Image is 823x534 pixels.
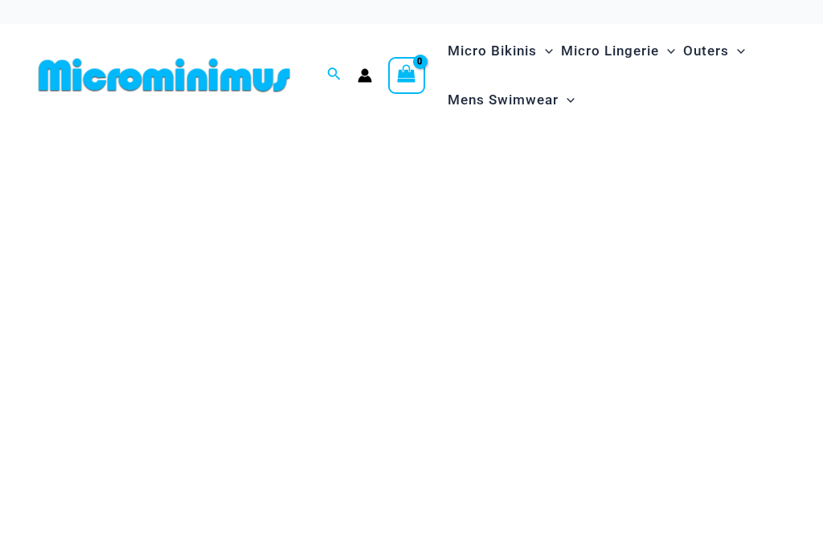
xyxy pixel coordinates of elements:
[358,68,372,83] a: Account icon link
[32,57,297,93] img: MM SHOP LOGO FLAT
[561,31,659,71] span: Micro Lingerie
[659,31,675,71] span: Menu Toggle
[388,57,425,94] a: View Shopping Cart, empty
[683,31,729,71] span: Outers
[327,65,342,85] a: Search icon link
[448,79,559,120] span: Mens Swimwear
[559,79,575,120] span: Menu Toggle
[729,31,745,71] span: Menu Toggle
[448,31,537,71] span: Micro Bikinis
[444,75,579,124] a: Mens SwimwearMenu ToggleMenu Toggle
[441,24,791,127] nav: Site Navigation
[537,31,553,71] span: Menu Toggle
[444,26,557,75] a: Micro BikinisMenu ToggleMenu Toggle
[679,26,749,75] a: OutersMenu ToggleMenu Toggle
[557,26,679,75] a: Micro LingerieMenu ToggleMenu Toggle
